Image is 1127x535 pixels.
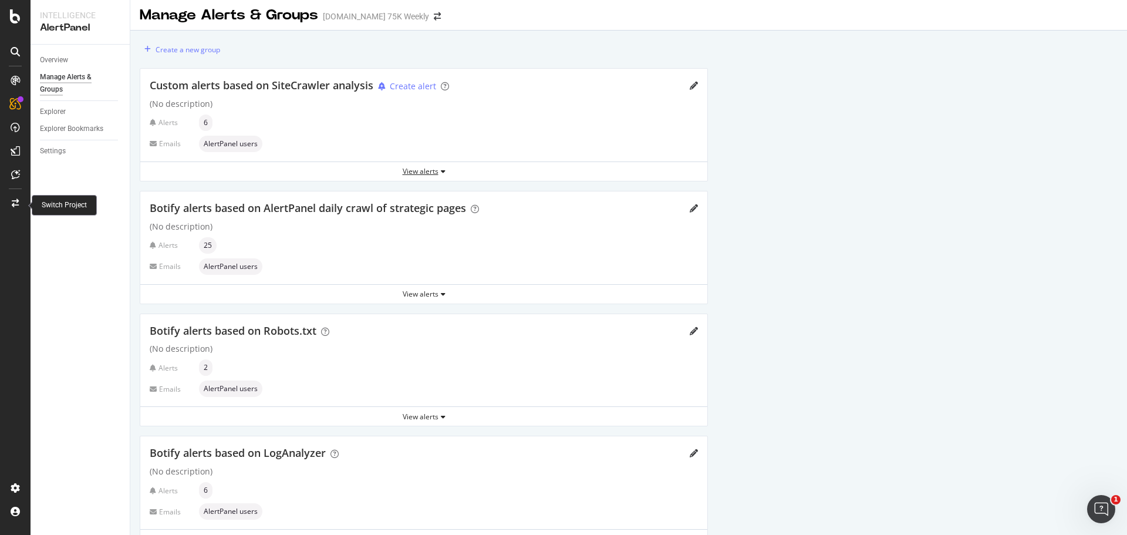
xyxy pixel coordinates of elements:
[40,9,120,21] div: Intelligence
[40,71,122,96] a: Manage Alerts & Groups
[140,289,707,299] div: View alerts
[690,327,698,335] div: pencil
[140,5,318,25] div: Manage Alerts & Groups
[690,204,698,213] div: pencil
[199,359,212,376] div: neutral label
[150,363,194,373] div: Alerts
[140,162,707,181] button: View alerts
[199,237,217,254] div: neutral label
[150,117,194,127] div: Alerts
[204,364,208,371] span: 2
[150,221,698,233] div: (No description)
[150,139,194,149] div: Emails
[323,11,429,22] div: [DOMAIN_NAME] 75K Weekly
[199,136,262,152] div: neutral label
[40,21,120,35] div: AlertPanel
[204,508,258,515] span: AlertPanel users
[204,263,258,270] span: AlertPanel users
[150,343,698,355] div: (No description)
[199,381,262,397] div: neutral label
[690,82,698,90] div: pencil
[40,145,122,157] a: Settings
[40,106,122,118] a: Explorer
[204,140,258,147] span: AlertPanel users
[150,446,326,460] span: Botify alerts based on LogAnalyzer
[140,407,707,426] button: View alerts
[150,384,194,394] div: Emails
[40,71,110,96] div: Manage Alerts & Groups
[199,482,212,499] div: neutral label
[40,145,66,157] div: Settings
[150,486,194,496] div: Alerts
[1087,495,1115,523] iframe: Intercom live chat
[40,106,66,118] div: Explorer
[42,200,87,210] div: Switch Project
[199,503,262,520] div: neutral label
[140,40,220,59] button: Create a new group
[40,123,122,135] a: Explorer Bookmarks
[150,261,194,271] div: Emails
[40,123,103,135] div: Explorer Bookmarks
[150,240,194,250] div: Alerts
[150,98,698,110] div: (No description)
[690,449,698,457] div: pencil
[150,201,466,215] span: Botify alerts based on AlertPanel daily crawl of strategic pages
[150,466,698,477] div: (No description)
[150,324,316,338] span: Botify alerts based on Robots.txt
[390,80,436,92] div: Create alert
[156,45,220,55] div: Create a new group
[150,78,373,92] span: Custom alerts based on SiteCrawler analysis
[140,285,707,304] button: View alerts
[199,258,262,275] div: neutral label
[434,12,441,21] div: arrow-right-arrow-left
[373,80,436,93] button: Create alert
[204,242,212,249] span: 25
[1111,495,1121,504] span: 1
[204,385,258,392] span: AlertPanel users
[199,115,212,131] div: neutral label
[150,507,194,517] div: Emails
[204,487,208,494] span: 6
[40,54,122,66] a: Overview
[204,119,208,126] span: 6
[140,166,707,176] div: View alerts
[140,412,707,422] div: View alerts
[40,54,68,66] div: Overview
